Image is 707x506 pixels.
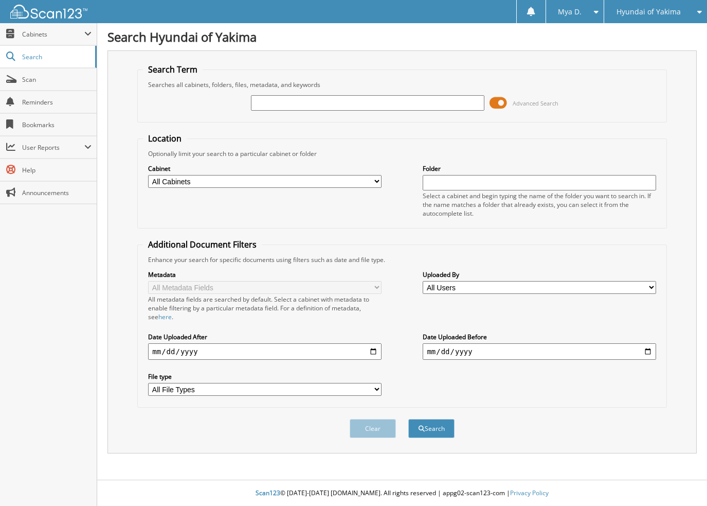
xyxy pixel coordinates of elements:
[22,120,92,129] span: Bookmarks
[350,419,396,438] button: Clear
[143,239,262,250] legend: Additional Document Filters
[143,80,661,89] div: Searches all cabinets, folders, files, metadata, and keywords
[423,270,656,279] label: Uploaded By
[22,30,84,39] span: Cabinets
[143,64,203,75] legend: Search Term
[22,98,92,107] span: Reminders
[408,419,455,438] button: Search
[158,312,172,321] a: here
[513,99,558,107] span: Advanced Search
[22,166,92,175] span: Help
[423,164,656,173] label: Folder
[97,481,707,506] div: © [DATE]-[DATE] [DOMAIN_NAME]. All rights reserved | appg02-scan123-com |
[107,28,697,45] h1: Search Hyundai of Yakima
[143,149,661,158] div: Optionally limit your search to a particular cabinet or folder
[148,164,381,173] label: Cabinet
[423,343,656,360] input: end
[143,255,661,264] div: Enhance your search for specific documents using filters such as date and file type.
[617,9,681,15] span: Hyundai of Yakima
[148,343,381,360] input: start
[148,333,381,341] label: Date Uploaded After
[148,372,381,381] label: File type
[22,53,90,61] span: Search
[256,488,280,497] span: Scan123
[423,333,656,341] label: Date Uploaded Before
[558,9,582,15] span: Mya D.
[423,191,656,218] div: Select a cabinet and begin typing the name of the folder you want to search in. If the name match...
[22,143,84,152] span: User Reports
[22,75,92,84] span: Scan
[148,295,381,321] div: All metadata fields are searched by default. Select a cabinet with metadata to enable filtering b...
[22,188,92,197] span: Announcements
[143,133,187,144] legend: Location
[10,5,87,19] img: scan123-logo-white.svg
[510,488,549,497] a: Privacy Policy
[148,270,381,279] label: Metadata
